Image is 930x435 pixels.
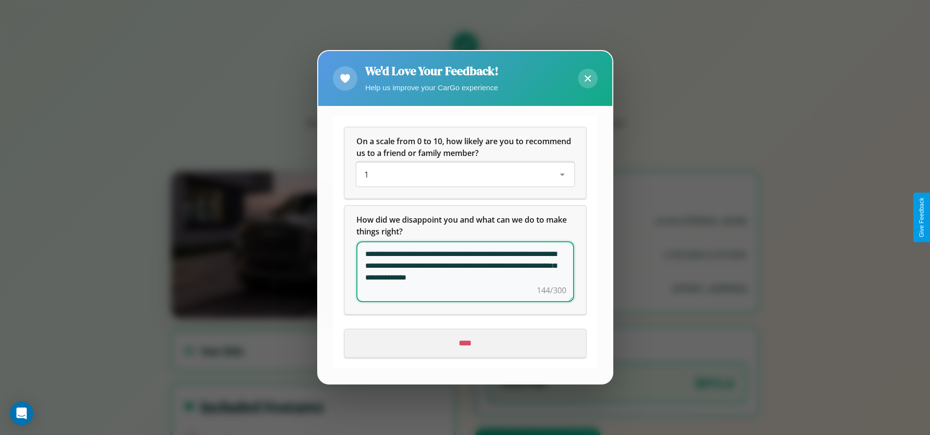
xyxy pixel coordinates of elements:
[918,198,925,237] div: Give Feedback
[365,63,499,79] h2: We'd Love Your Feedback!
[365,81,499,94] p: Help us improve your CarGo experience
[356,163,574,187] div: On a scale from 0 to 10, how likely are you to recommend us to a friend or family member?
[364,170,369,180] span: 1
[10,402,33,425] div: Open Intercom Messenger
[356,136,574,159] h5: On a scale from 0 to 10, how likely are you to recommend us to a friend or family member?
[345,128,586,199] div: On a scale from 0 to 10, how likely are you to recommend us to a friend or family member?
[356,136,573,159] span: On a scale from 0 to 10, how likely are you to recommend us to a friend or family member?
[356,215,569,237] span: How did we disappoint you and what can we do to make things right?
[537,285,566,297] div: 144/300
